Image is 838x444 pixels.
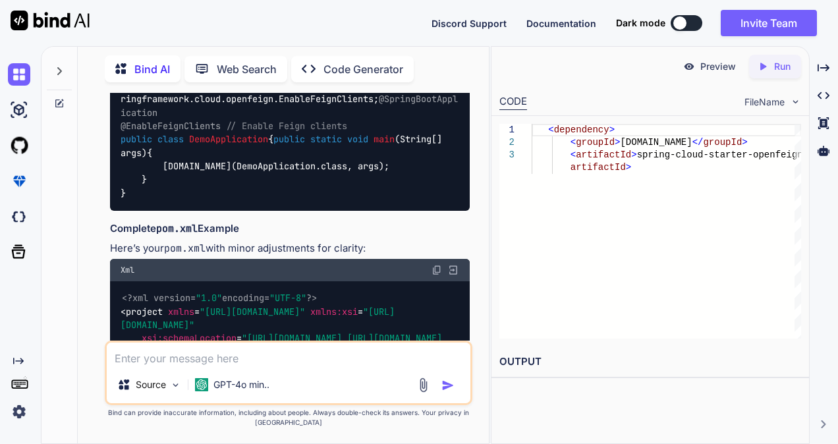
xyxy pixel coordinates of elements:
[620,137,692,148] span: [DOMAIN_NAME]
[189,134,268,146] span: DemoApplication
[744,96,785,109] span: FileName
[269,292,306,304] span: "UTF-8"
[526,18,596,29] span: Documentation
[683,61,695,72] img: preview
[156,222,198,235] code: pom.xml
[616,16,665,30] span: Dark mode
[136,378,166,391] p: Source
[432,18,507,29] span: Discord Support
[8,99,30,121] img: ai-studio
[571,137,576,148] span: <
[499,94,527,110] div: CODE
[310,306,358,318] span: xmlns:xsi
[553,125,609,135] span: dependency
[122,292,317,304] span: <?xml version= encoding= ?>
[110,221,470,236] h3: Complete Example
[8,134,30,157] img: githubLight
[432,265,442,275] img: copy
[121,94,458,119] span: @SpringBootApplication
[121,134,152,146] span: public
[110,241,470,256] p: Here’s your with minor adjustments for clarity:
[142,333,237,345] span: xsi:schemaLocation
[121,306,395,331] span: "[URL][DOMAIN_NAME]"
[170,379,181,391] img: Pick Models
[441,379,455,392] img: icon
[790,96,801,107] img: chevron down
[121,120,221,132] span: @EnableFeignClients
[226,120,347,132] span: // Enable Feign clients
[8,206,30,228] img: darkCloudIdeIcon
[499,149,515,161] div: 3
[609,125,614,135] span: >
[121,265,134,275] span: Xml
[157,134,184,146] span: class
[721,10,817,36] button: Invite Team
[615,137,620,148] span: >
[310,134,342,146] span: static
[213,378,269,391] p: GPT-4o min..
[416,377,431,393] img: attachment
[8,63,30,86] img: chat
[692,137,703,148] span: </
[576,150,631,160] span: artifactId
[774,60,791,73] p: Run
[196,292,222,304] span: "1.0"
[217,61,277,77] p: Web Search
[576,137,615,148] span: groupId
[273,134,305,146] span: public
[700,60,736,73] p: Preview
[121,306,442,358] span: < = = = >
[432,16,507,30] button: Discord Support
[548,125,553,135] span: <
[571,150,576,160] span: <
[200,306,305,318] span: "[URL][DOMAIN_NAME]"
[121,65,459,200] code: org.springframework.boot.SpringApplication; org.springframework.boot.autoconfigure.SpringBootAppl...
[742,137,747,148] span: >
[631,150,636,160] span: >
[636,150,802,160] span: spring-cloud-starter-openfeign
[11,11,90,30] img: Bind AI
[703,137,742,148] span: groupId
[491,347,809,377] h2: OUTPUT
[447,264,459,276] img: Open in Browser
[126,306,163,318] span: project
[134,61,170,77] p: Bind AI
[8,170,30,192] img: premium
[571,162,626,173] span: artifactId
[323,61,403,77] p: Code Generator
[626,162,631,173] span: >
[195,378,208,391] img: GPT-4o mini
[168,306,194,318] span: xmlns
[347,134,368,146] span: void
[499,124,515,136] div: 1
[374,134,395,146] span: main
[526,16,596,30] button: Documentation
[105,408,472,428] p: Bind can provide inaccurate information, including about people. Always double-check its answers....
[8,401,30,423] img: settings
[121,333,442,358] span: "[URL][DOMAIN_NAME] [URL][DOMAIN_NAME][DOMAIN_NAME]"
[164,242,206,255] code: pom.xml
[499,136,515,149] div: 2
